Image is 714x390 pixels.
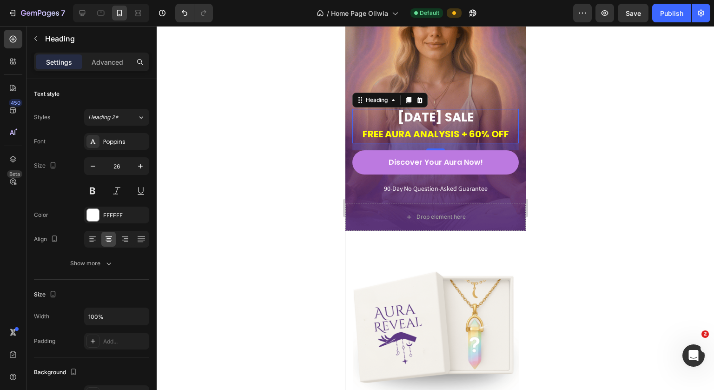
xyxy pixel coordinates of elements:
input: Auto [85,308,149,325]
div: Align [34,233,60,246]
button: 7 [4,4,69,22]
img: gempages_490789890355627042-38670217-b6cc-45fa-924b-ef76695ef98d.png [7,216,174,383]
p: 7 [61,7,65,19]
div: Styles [34,113,50,121]
button: Show more [34,255,149,272]
button: Heading 2* [84,109,149,126]
div: Color [34,211,48,219]
span: Home Page Oliwia [331,8,388,18]
div: Add... [103,337,147,346]
span: Save [626,9,641,17]
div: Font [34,137,46,146]
p: Heading [45,33,145,44]
span: / [327,8,329,18]
div: Width [34,312,49,321]
p: Settings [46,57,72,67]
div: Size [34,160,59,172]
div: Background [34,366,79,379]
span: Default [420,9,439,17]
div: Text style [34,90,59,98]
div: Size [34,289,59,301]
iframe: Intercom live chat [682,344,705,367]
div: Undo/Redo [175,4,213,22]
button: Publish [652,4,691,22]
div: Beta [7,170,22,178]
div: Padding [34,337,55,345]
div: Publish [660,8,683,18]
div: 450 [9,99,22,107]
div: Poppins [103,138,147,146]
button: Save [618,4,648,22]
iframe: Design area [345,26,526,390]
span: Heading 2* [88,113,119,121]
span: 2 [701,330,709,338]
div: FFFFFF [103,211,147,220]
p: Advanced [92,57,123,67]
div: Show more [70,259,113,268]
